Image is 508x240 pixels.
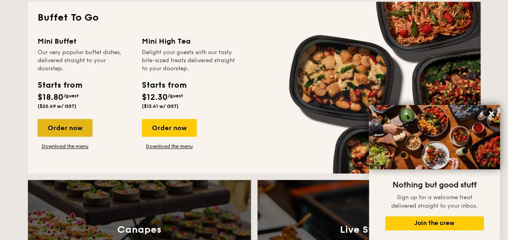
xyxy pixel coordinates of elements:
span: ($20.49 w/ GST) [38,103,76,109]
a: Download the menu [142,143,197,149]
div: Mini High Tea [142,36,236,47]
button: Join the crew [385,216,484,230]
div: Mini Buffet [38,36,132,47]
div: Our very popular buffet dishes, delivered straight to your doorstep. [38,48,132,73]
button: Close [485,107,498,120]
span: /guest [168,93,183,99]
h3: Live Station [340,224,398,235]
span: /guest [63,93,79,99]
span: $12.30 [142,93,168,102]
span: Nothing but good stuff [392,180,476,190]
h2: Buffet To Go [38,11,471,24]
div: Starts from [38,79,82,91]
span: ($13.41 w/ GST) [142,103,179,109]
h3: Canapes [117,224,161,235]
img: DSC07876-Edit02-Large.jpeg [369,105,500,169]
div: Order now [142,119,197,137]
div: Starts from [142,79,186,91]
span: $18.80 [38,93,63,102]
div: Delight your guests with our tasty bite-sized treats delivered straight to your doorstep. [142,48,236,73]
div: Order now [38,119,93,137]
span: Sign up for a welcome treat delivered straight to your inbox. [391,194,478,209]
a: Download the menu [38,143,93,149]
